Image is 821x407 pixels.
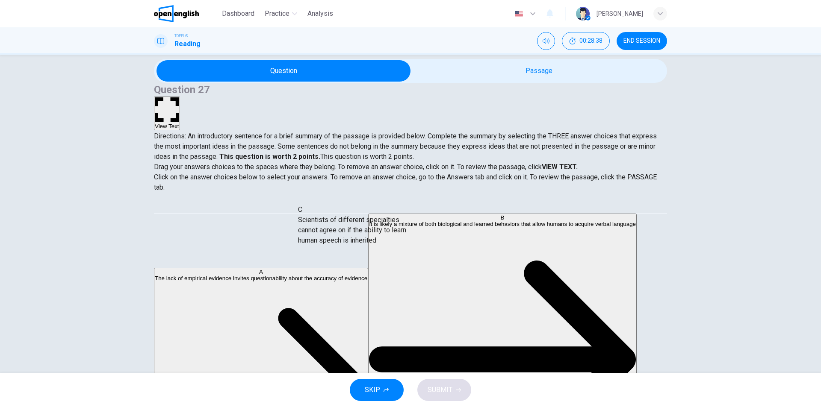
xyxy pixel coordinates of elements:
[542,163,578,171] strong: VIEW TEXT.
[265,9,289,19] span: Practice
[219,6,258,21] button: Dashboard
[617,32,667,50] button: END SESSION
[369,221,636,227] span: It is likely a mixture of both biological and learned behaviors that allow humans to acquire verb...
[576,7,590,20] img: Profile picture
[154,132,657,161] span: Directions: An introductory sentence for a brief summary of the passage is provided below. Comple...
[623,38,660,44] span: END SESSION
[307,9,333,19] span: Analysis
[154,193,667,213] div: Choose test type tabs
[537,32,555,50] div: Mute
[579,38,602,44] span: 00:28:38
[174,33,188,39] span: TOEFL®
[365,384,380,396] span: SKIP
[562,32,610,50] div: Hide
[350,379,404,401] button: SKIP
[369,214,636,221] div: B
[562,32,610,50] button: 00:28:38
[154,83,667,97] h4: Question 27
[597,9,643,19] div: [PERSON_NAME]
[154,5,219,22] a: OpenEnglish logo
[304,6,337,21] button: Analysis
[174,39,201,49] h1: Reading
[222,9,254,19] span: Dashboard
[320,152,414,161] span: This question is worth 2 points.
[154,97,180,130] button: View Text
[155,275,367,281] span: The lack of empirical evidence invites questionability about the accuracy of evidence
[154,172,667,193] p: Click on the answer choices below to select your answers. To remove an answer choice, go to the A...
[155,268,367,275] div: A
[514,11,524,17] img: en
[261,6,301,21] button: Practice
[154,162,667,172] p: Drag your answers choices to the spaces where they belong. To remove an answer choice, click on i...
[218,152,320,161] strong: This question is worth 2 points.
[154,5,199,22] img: OpenEnglish logo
